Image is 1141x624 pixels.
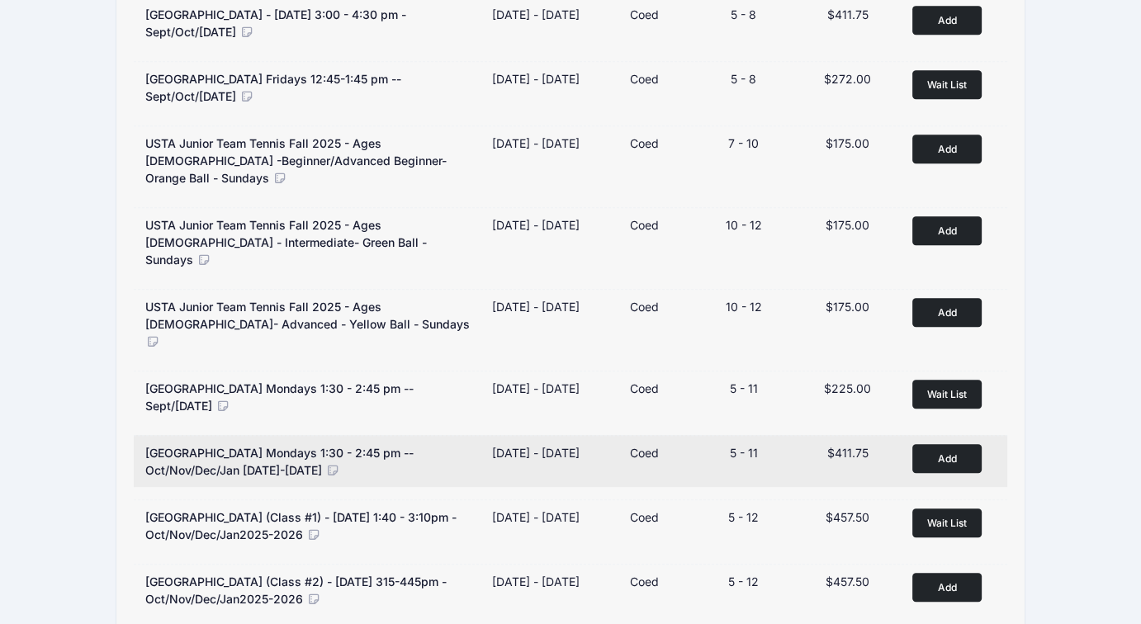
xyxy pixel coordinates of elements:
[145,7,406,39] span: [GEOGRAPHIC_DATA] - [DATE] 3:00 - 4:30 pm - Sept/Oct/[DATE]
[492,298,580,315] div: [DATE] - [DATE]
[630,574,659,589] span: Coed
[726,218,762,232] span: 10 - 12
[630,510,659,524] span: Coed
[492,135,580,152] div: [DATE] - [DATE]
[492,508,580,526] div: [DATE] - [DATE]
[630,218,659,232] span: Coed
[927,388,967,400] span: Wait List
[827,446,869,460] span: $411.75
[728,574,759,589] span: 5 - 12
[492,70,580,87] div: [DATE] - [DATE]
[492,6,580,23] div: [DATE] - [DATE]
[630,136,659,150] span: Coed
[912,216,982,245] button: Add
[912,380,982,409] button: Wait List
[492,573,580,590] div: [DATE] - [DATE]
[912,70,982,99] button: Wait List
[145,574,447,606] span: [GEOGRAPHIC_DATA] (Class #2) - [DATE] 315-445pm - Oct/Nov/Dec/Jan2025-2026
[730,381,758,395] span: 5 - 11
[731,7,756,21] span: 5 - 8
[912,573,982,602] button: Add
[630,300,659,314] span: Coed
[630,446,659,460] span: Coed
[730,446,758,460] span: 5 - 11
[145,381,414,413] span: [GEOGRAPHIC_DATA] Mondays 1:30 - 2:45 pm -- Sept/[DATE]
[492,380,580,397] div: [DATE] - [DATE]
[731,72,756,86] span: 5 - 8
[912,135,982,163] button: Add
[145,300,470,331] span: USTA Junior Team Tennis Fall 2025 - Ages [DEMOGRAPHIC_DATA]- Advanced - Yellow Ball - Sundays
[824,72,871,86] span: $272.00
[728,510,759,524] span: 5 - 12
[826,300,869,314] span: $175.00
[826,218,869,232] span: $175.00
[826,574,869,589] span: $457.50
[492,216,580,234] div: [DATE] - [DATE]
[492,444,580,461] div: [DATE] - [DATE]
[826,510,869,524] span: $457.50
[145,446,414,477] span: [GEOGRAPHIC_DATA] Mondays 1:30 - 2:45 pm -- Oct/Nov/Dec/Jan [DATE]-[DATE]
[630,72,659,86] span: Coed
[912,508,982,537] button: Wait List
[145,218,427,267] span: USTA Junior Team Tennis Fall 2025 - Ages [DEMOGRAPHIC_DATA] - Intermediate- Green Ball - Sundays
[927,78,967,91] span: Wait List
[630,381,659,395] span: Coed
[826,136,869,150] span: $175.00
[728,136,759,150] span: 7 - 10
[927,517,967,529] span: Wait List
[912,298,982,327] button: Add
[912,444,982,473] button: Add
[145,136,447,185] span: USTA Junior Team Tennis Fall 2025 - Ages [DEMOGRAPHIC_DATA] -Beginner/Advanced Beginner- Orange B...
[827,7,869,21] span: $411.75
[630,7,659,21] span: Coed
[824,381,871,395] span: $225.00
[726,300,762,314] span: 10 - 12
[145,510,457,541] span: [GEOGRAPHIC_DATA] (Class #1) - [DATE] 1:40 - 3:10pm - Oct/Nov/Dec/Jan2025-2026
[145,72,401,103] span: [GEOGRAPHIC_DATA] Fridays 12:45-1:45 pm -- Sept/Oct/[DATE]
[912,6,982,35] button: Add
